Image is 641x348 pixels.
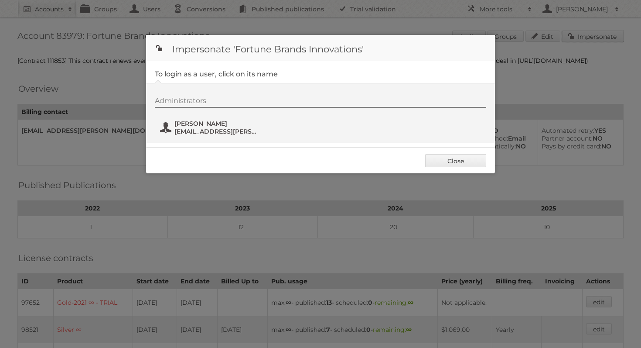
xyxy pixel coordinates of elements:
div: Administrators [155,96,486,108]
h1: Impersonate 'Fortune Brands Innovations' [146,35,495,61]
legend: To login as a user, click on its name [155,70,278,78]
span: [EMAIL_ADDRESS][PERSON_NAME][DOMAIN_NAME] [174,127,259,135]
a: Close [425,154,486,167]
span: [PERSON_NAME] [174,120,259,127]
button: [PERSON_NAME] [EMAIL_ADDRESS][PERSON_NAME][DOMAIN_NAME] [159,119,262,136]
